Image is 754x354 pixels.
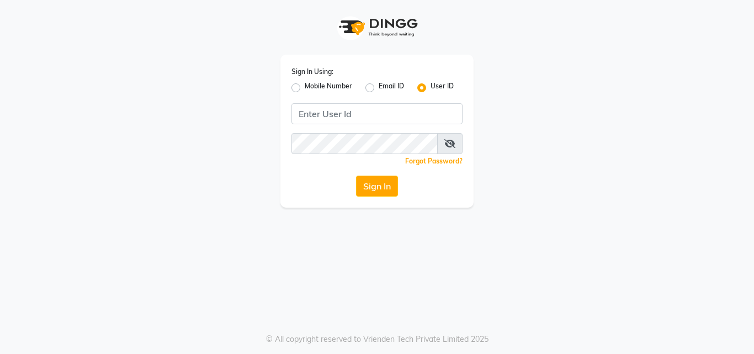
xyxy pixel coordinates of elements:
[405,157,463,165] a: Forgot Password?
[291,67,333,77] label: Sign In Using:
[333,11,421,44] img: logo1.svg
[356,176,398,197] button: Sign In
[431,81,454,94] label: User ID
[305,81,352,94] label: Mobile Number
[379,81,404,94] label: Email ID
[291,103,463,124] input: Username
[291,133,438,154] input: Username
